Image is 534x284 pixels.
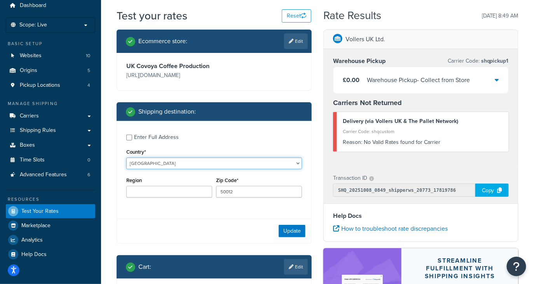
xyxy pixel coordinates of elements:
span: Boxes [20,142,35,149]
li: Time Slots [6,153,95,167]
a: Boxes [6,138,95,153]
a: Time Slots0 [6,153,95,167]
h3: Warehouse Pickup [333,57,386,65]
span: 6 [87,172,90,178]
span: Time Slots [20,157,45,163]
input: Enter Full Address [126,135,132,140]
button: Reset [282,9,311,23]
h2: Cart : [138,263,151,270]
div: Carrier Code: shqcustom [343,126,503,137]
h4: Help Docs [333,211,509,221]
span: £0.00 [343,75,359,84]
span: Carriers [20,113,39,119]
div: Enter Full Address [134,132,179,143]
span: Marketplace [21,223,51,229]
p: [DATE] 8:49 AM [482,11,518,21]
p: Carrier Code: [448,56,509,67]
h2: Shipping destination : [138,108,196,115]
span: Help Docs [21,251,47,258]
span: shqpickup1 [480,57,509,65]
a: Advanced Features6 [6,168,95,182]
a: Pickup Locations4 [6,78,95,93]
a: How to troubleshoot rate discrepancies [333,224,448,233]
div: Basic Setup [6,40,95,47]
span: 0 [87,157,90,163]
a: Shipping Rules [6,123,95,138]
li: Pickup Locations [6,78,95,93]
span: Websites [20,53,42,59]
span: Advanced Features [20,172,67,178]
div: Copy [475,184,509,197]
span: 5 [87,67,90,74]
a: Analytics [6,233,95,247]
button: Update [279,225,305,237]
h1: Test your rates [117,8,187,23]
div: Delivery (via Vollers UK & The Pallet Network) [343,116,503,127]
a: Edit [284,33,308,49]
a: Test Your Rates [6,204,95,218]
a: Carriers [6,109,95,123]
span: 4 [87,82,90,89]
h2: Rate Results [324,10,382,22]
div: Warehouse Pickup - Collect from Store [367,75,470,86]
span: Scope: Live [19,22,47,28]
li: Websites [6,49,95,63]
label: Zip Code* [216,177,238,183]
span: Reason: [343,138,362,146]
li: Origins [6,63,95,78]
span: Origins [20,67,37,74]
a: Edit [284,259,308,275]
p: Transaction ID [333,173,367,184]
div: Resources [6,196,95,203]
li: Advanced Features [6,168,95,182]
div: Streamline Fulfillment with Shipping Insights [420,257,500,280]
div: Manage Shipping [6,100,95,107]
h2: Ecommerce store : [138,38,187,45]
a: Websites10 [6,49,95,63]
span: Test Your Rates [21,208,59,215]
strong: Carriers Not Returned [333,98,402,108]
span: Analytics [21,237,43,244]
span: Dashboard [20,2,46,9]
a: Marketplace [6,219,95,233]
span: Shipping Rules [20,127,56,134]
span: 10 [86,53,90,59]
label: Country* [126,149,146,155]
a: Origins5 [6,63,95,78]
button: Open Resource Center [507,257,526,276]
a: Help Docs [6,247,95,261]
h3: UK Covoya Coffee Production [126,62,212,70]
label: Region [126,177,142,183]
p: Vollers UK Ltd. [346,34,385,45]
p: [URL][DOMAIN_NAME] [126,70,212,81]
span: Pickup Locations [20,82,60,89]
div: No Valid Rates found for Carrier [343,137,503,148]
